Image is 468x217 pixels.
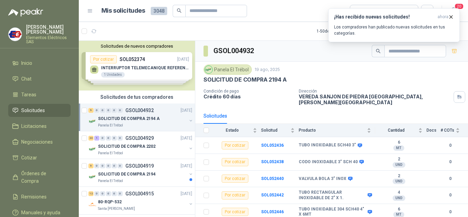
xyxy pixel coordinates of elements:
[261,128,289,133] span: Solicitud
[438,14,448,20] span: ahora
[375,140,422,145] b: 6
[222,191,248,200] div: Por cotizar
[181,135,192,142] p: [DATE]
[375,157,422,162] b: 2
[261,193,284,197] a: SOL052442
[118,191,123,196] div: 0
[222,158,248,166] div: Por cotizar
[98,143,156,150] p: SOLICITUD DE COMPRA 2202
[299,124,375,137] th: Producto
[21,91,36,98] span: Tareas
[181,191,192,197] p: [DATE]
[88,134,194,156] a: 23 1 0 0 0 0 GSOL004929[DATE] Company LogoSOLICITUD DE COMPRA 2202Panela El Trébol
[8,167,71,188] a: Órdenes de Compra
[106,164,111,168] div: 0
[88,191,94,196] div: 12
[204,76,286,83] p: SOLICITUD DE COMPRA 2194 A
[88,201,97,209] img: Company Logo
[98,206,135,212] p: Santa [PERSON_NAME]
[98,150,123,156] p: Panela El Trébol
[454,3,464,10] span: 20
[106,136,111,141] div: 0
[88,145,97,153] img: Company Logo
[88,190,194,212] a: 12 0 0 0 0 0 GSOL004915[DATE] Company Logo80-RQP-532Santa [PERSON_NAME]
[26,25,71,34] p: [PERSON_NAME] [PERSON_NAME]
[118,136,123,141] div: 0
[375,207,422,212] b: 6
[222,141,248,149] div: Por cotizar
[100,164,105,168] div: 0
[88,106,194,128] a: 9 0 0 0 0 0 GSOL004932[DATE] Company LogoSOLICITUD DE COMPRA 2194 APanela El Trébol
[8,135,71,148] a: Negociaciones
[8,88,71,101] a: Tareas
[94,108,99,113] div: 0
[8,72,71,85] a: Chat
[98,116,160,122] p: SOLICITUD DE COMPRA 2194 A
[151,7,167,15] span: 3048
[21,170,64,185] span: Órdenes de Compra
[205,66,212,73] img: Company Logo
[181,107,192,114] p: [DATE]
[441,192,460,198] b: 0
[299,176,346,182] b: VALVULA BOLA 3" INOX
[204,64,252,75] div: Panela El Trébol
[21,75,32,83] span: Chat
[125,191,154,196] p: GSOL004915
[393,179,405,184] div: UND
[112,191,117,196] div: 0
[255,67,280,73] p: 19 ago, 2025
[299,94,451,105] p: VEREDA SANJON DE PIEDRA [GEOGRAPHIC_DATA] , [PERSON_NAME][GEOGRAPHIC_DATA]
[100,136,105,141] div: 0
[393,162,405,168] div: UND
[299,190,366,201] b: TUBO RECTANGULAR INOXIDABLE DE 2” X 1.
[101,6,145,16] h1: Mis solicitudes
[441,159,460,165] b: 0
[8,57,71,70] a: Inicio
[98,171,156,178] p: SOLICITUD DE COMPRA 2194
[21,107,45,114] span: Solicitudes
[88,173,97,181] img: Company Logo
[21,209,60,216] span: Manuales y ayuda
[441,209,460,215] b: 0
[21,122,47,130] span: Licitaciones
[376,49,381,53] span: search
[299,89,451,94] p: Dirección
[447,5,460,17] button: 20
[98,199,122,205] p: 80-RQP-532
[299,143,356,148] b: TUBO INOXIDABLE SCH40 3"
[317,26,359,37] div: 1 - 50 de 801
[222,208,248,216] div: Por cotizar
[204,112,227,120] div: Solicitudes
[26,36,71,44] p: Elementos Eléctricos SAS
[213,128,251,133] span: Estado
[112,108,117,113] div: 0
[375,128,417,133] span: Cantidad
[118,164,123,168] div: 0
[8,104,71,117] a: Solicitudes
[441,176,460,182] b: 0
[441,128,454,133] span: # COTs
[375,190,422,195] b: 4
[112,164,117,168] div: 0
[261,209,284,214] a: SOL052446
[213,124,261,137] th: Estado
[88,162,194,184] a: 5 0 0 0 0 0 GSOL004919[DATE] Company LogoSOLICITUD DE COMPRA 2194Panela El Trébol
[261,143,284,148] a: SOL052436
[393,145,404,151] div: MT
[94,164,99,168] div: 0
[261,159,284,164] b: SOL052438
[88,117,97,125] img: Company Logo
[393,195,405,201] div: UND
[8,8,43,16] img: Logo peakr
[213,46,255,56] h3: GSOL004932
[375,173,422,179] b: 2
[261,176,284,181] a: SOL052440
[79,41,195,91] div: Solicitudes de nuevos compradoresPor cotizarSOL052374[DATE] INTERRUPTOR TELEMECANIQUE REFERENCIA....
[88,136,94,141] div: 23
[118,108,123,113] div: 0
[82,44,192,49] button: Solicitudes de nuevos compradores
[334,14,435,20] h3: ¡Has recibido nuevas solicitudes!
[8,190,71,203] a: Remisiones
